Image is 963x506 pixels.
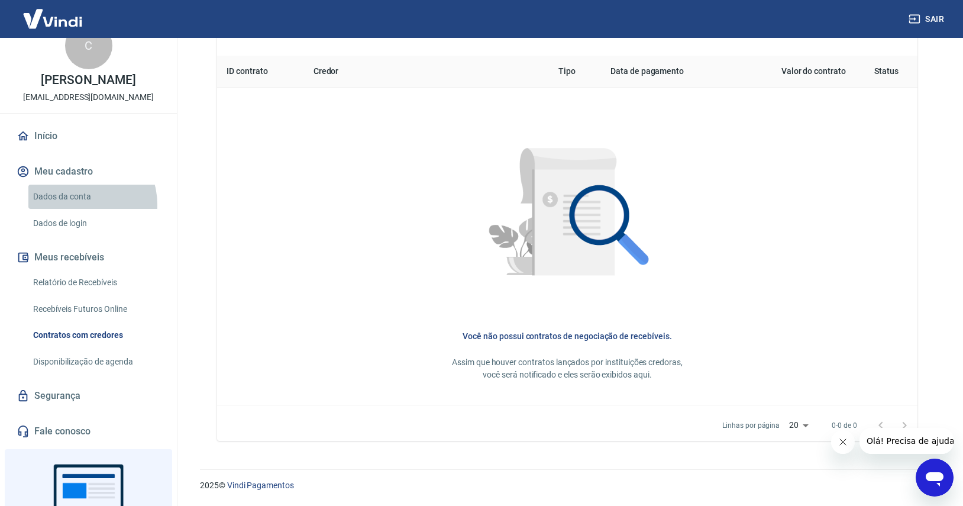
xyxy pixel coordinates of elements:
[831,430,855,454] iframe: Fechar mensagem
[14,123,163,149] a: Início
[28,297,163,321] a: Recebíveis Futuros Online
[735,56,855,88] th: Valor do contrato
[28,185,163,209] a: Dados da conta
[200,479,935,492] p: 2025 ©
[14,383,163,409] a: Segurança
[14,1,91,37] img: Vindi
[41,74,135,86] p: [PERSON_NAME]
[722,420,780,431] p: Linhas por página
[65,22,112,69] div: C
[14,159,163,185] button: Meu cadastro
[832,420,857,431] p: 0-0 de 0
[28,270,163,295] a: Relatório de Recebíveis
[458,107,677,325] img: Nenhum item encontrado
[28,323,163,347] a: Contratos com credores
[304,56,549,88] th: Credor
[28,211,163,236] a: Dados de login
[784,417,813,434] div: 20
[601,56,735,88] th: Data de pagamento
[14,418,163,444] a: Fale conosco
[452,357,683,379] span: Assim que houver contratos lançados por instituições credoras, você será notificado e eles serão ...
[217,56,304,88] th: ID contrato
[14,244,163,270] button: Meus recebíveis
[28,350,163,374] a: Disponibilização de agenda
[549,56,601,88] th: Tipo
[236,330,899,342] h6: Você não possui contratos de negociação de recebíveis.
[23,91,154,104] p: [EMAIL_ADDRESS][DOMAIN_NAME]
[855,56,917,88] th: Status
[227,481,294,490] a: Vindi Pagamentos
[906,8,949,30] button: Sair
[859,428,954,454] iframe: Mensagem da empresa
[7,8,99,18] span: Olá! Precisa de ajuda?
[916,459,954,497] iframe: Botão para abrir a janela de mensagens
